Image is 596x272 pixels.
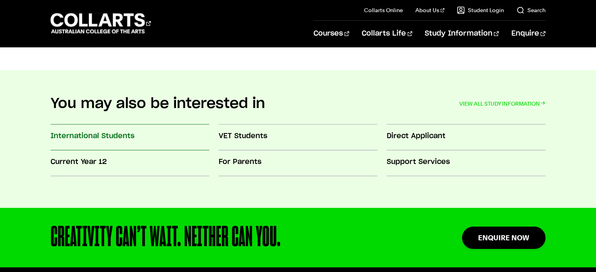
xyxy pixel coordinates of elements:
[51,151,209,177] a: Current Year 12
[387,131,545,141] h3: Direct Applicant
[462,227,545,249] a: Enquire Now
[387,157,545,167] h3: Support Services
[51,131,209,141] h3: International Students
[51,223,411,252] div: CREATIVITY CAN’T WAIT. NEITHER CAN YOU.
[219,151,377,177] a: For Parents
[362,21,412,47] a: Collarts Life
[51,95,265,112] h2: You may also be interested in
[457,6,504,14] a: Student Login
[51,157,209,167] h3: Current Year 12
[387,125,545,151] a: Direct Applicant
[516,6,545,14] a: Search
[313,21,349,47] a: Courses
[51,12,151,34] div: Go to homepage
[364,6,403,14] a: Collarts Online
[387,151,545,177] a: Support Services
[425,21,498,47] a: Study Information
[459,98,545,109] a: VIEW ALL STUDY INFORMATION
[51,125,209,151] a: International Students
[511,21,545,47] a: Enquire
[219,157,377,167] h3: For Parents
[415,6,444,14] a: About Us
[219,131,377,141] h3: VET Students
[219,125,377,151] a: VET Students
